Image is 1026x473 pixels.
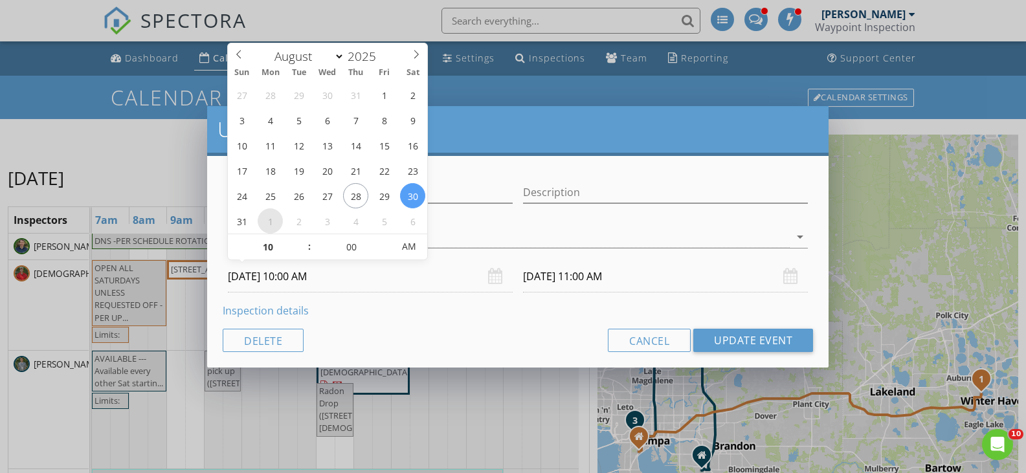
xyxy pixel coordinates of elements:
span: August 24, 2025 [229,183,254,208]
span: August 18, 2025 [258,158,283,183]
span: Wed [313,69,342,77]
span: August 23, 2025 [400,158,425,183]
span: August 10, 2025 [229,133,254,158]
span: August 21, 2025 [343,158,368,183]
span: Tue [285,69,313,77]
span: August 4, 2025 [258,107,283,133]
button: Delete [223,329,304,352]
span: September 4, 2025 [343,208,368,234]
span: August 2, 2025 [400,82,425,107]
a: Inspection details [223,303,309,318]
span: August 16, 2025 [400,133,425,158]
span: August 19, 2025 [286,158,311,183]
span: August 26, 2025 [286,183,311,208]
span: August 28, 2025 [343,183,368,208]
iframe: Intercom live chat [982,429,1013,460]
span: : [307,234,311,259]
span: August 13, 2025 [315,133,340,158]
span: August 31, 2025 [229,208,254,234]
span: July 30, 2025 [315,82,340,107]
span: August 20, 2025 [315,158,340,183]
span: August 25, 2025 [258,183,283,208]
span: July 27, 2025 [229,82,254,107]
span: August 9, 2025 [400,107,425,133]
span: August 5, 2025 [286,107,311,133]
span: August 29, 2025 [372,183,397,208]
h2: Update Event [217,116,818,142]
span: August 22, 2025 [372,158,397,183]
span: August 3, 2025 [229,107,254,133]
span: September 6, 2025 [400,208,425,234]
span: Fri [370,69,399,77]
span: July 29, 2025 [286,82,311,107]
span: September 2, 2025 [286,208,311,234]
span: Sat [399,69,427,77]
span: August 30, 2025 [400,183,425,208]
span: August 1, 2025 [372,82,397,107]
span: August 8, 2025 [372,107,397,133]
input: Select date [523,261,808,292]
span: August 27, 2025 [315,183,340,208]
span: Mon [256,69,285,77]
span: 10 [1009,429,1023,439]
span: July 31, 2025 [343,82,368,107]
input: Select date [228,261,513,292]
span: August 11, 2025 [258,133,283,158]
span: September 5, 2025 [372,208,397,234]
span: September 1, 2025 [258,208,283,234]
span: August 7, 2025 [343,107,368,133]
span: Click to toggle [391,234,427,259]
span: Sun [228,69,256,77]
span: August 17, 2025 [229,158,254,183]
button: Update Event [693,329,813,352]
span: July 28, 2025 [258,82,283,107]
span: August 12, 2025 [286,133,311,158]
input: Year [344,48,387,65]
span: Thu [342,69,370,77]
span: September 3, 2025 [315,208,340,234]
span: August 6, 2025 [315,107,340,133]
span: August 14, 2025 [343,133,368,158]
button: Cancel [608,329,691,352]
i: arrow_drop_down [792,229,808,245]
span: August 15, 2025 [372,133,397,158]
